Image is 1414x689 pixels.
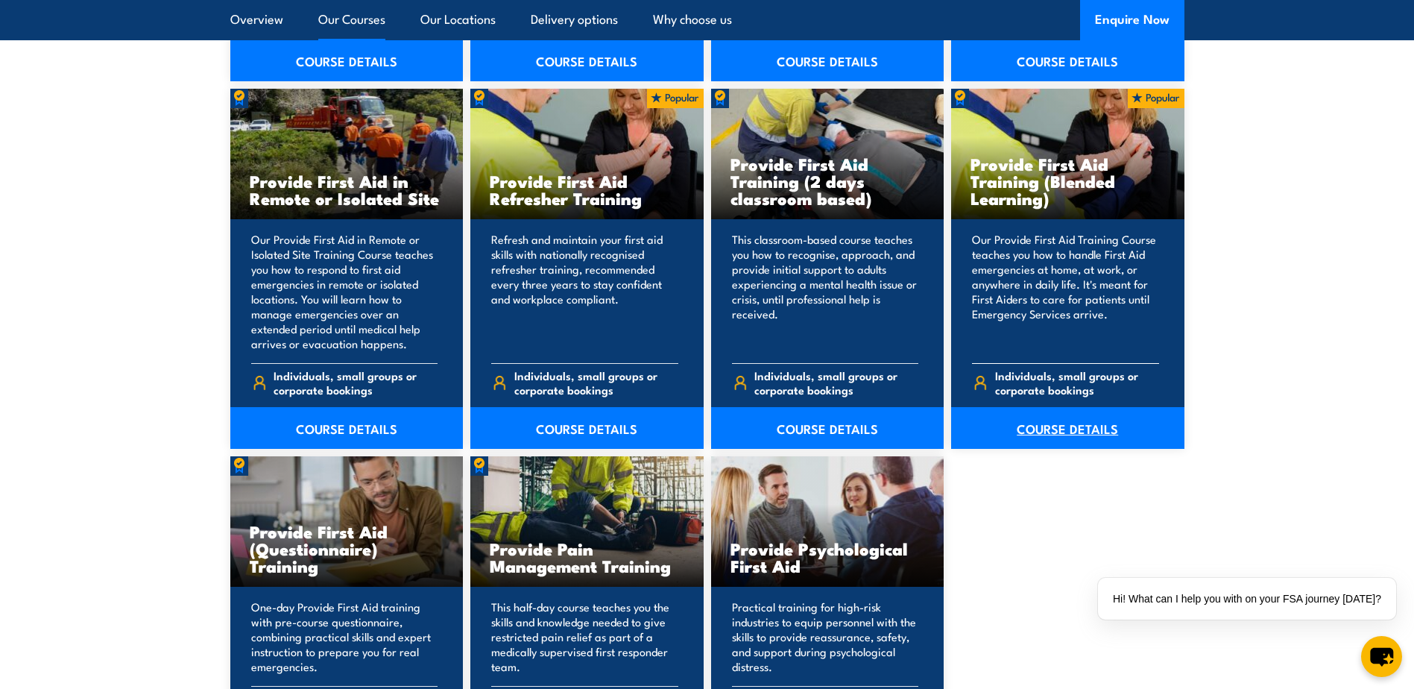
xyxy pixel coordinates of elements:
[490,540,684,574] h3: Provide Pain Management Training
[491,600,678,674] p: This half-day course teaches you the skills and knowledge needed to give restricted pain relief a...
[250,523,444,574] h3: Provide First Aid (Questionnaire) Training
[1361,636,1402,677] button: chat-button
[732,232,919,351] p: This classroom-based course teaches you how to recognise, approach, and provide initial support t...
[730,155,925,207] h3: Provide First Aid Training (2 days classroom based)
[711,407,944,449] a: COURSE DETAILS
[491,232,678,351] p: Refresh and maintain your first aid skills with nationally recognised refresher training, recomme...
[951,40,1184,81] a: COURSE DETAILS
[732,600,919,674] p: Practical training for high-risk industries to equip personnel with the skills to provide reassur...
[951,407,1184,449] a: COURSE DETAILS
[970,155,1165,207] h3: Provide First Aid Training (Blended Learning)
[230,40,464,81] a: COURSE DETAILS
[251,600,438,674] p: One-day Provide First Aid training with pre-course questionnaire, combining practical skills and ...
[490,172,684,207] h3: Provide First Aid Refresher Training
[470,407,704,449] a: COURSE DETAILS
[711,40,944,81] a: COURSE DETAILS
[250,172,444,207] h3: Provide First Aid in Remote or Isolated Site
[972,232,1159,351] p: Our Provide First Aid Training Course teaches you how to handle First Aid emergencies at home, at...
[730,540,925,574] h3: Provide Psychological First Aid
[1098,578,1396,620] div: Hi! What can I help you with on your FSA journey [DATE]?
[514,368,678,397] span: Individuals, small groups or corporate bookings
[274,368,438,397] span: Individuals, small groups or corporate bookings
[754,368,918,397] span: Individuals, small groups or corporate bookings
[470,40,704,81] a: COURSE DETAILS
[230,407,464,449] a: COURSE DETAILS
[251,232,438,351] p: Our Provide First Aid in Remote or Isolated Site Training Course teaches you how to respond to fi...
[995,368,1159,397] span: Individuals, small groups or corporate bookings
